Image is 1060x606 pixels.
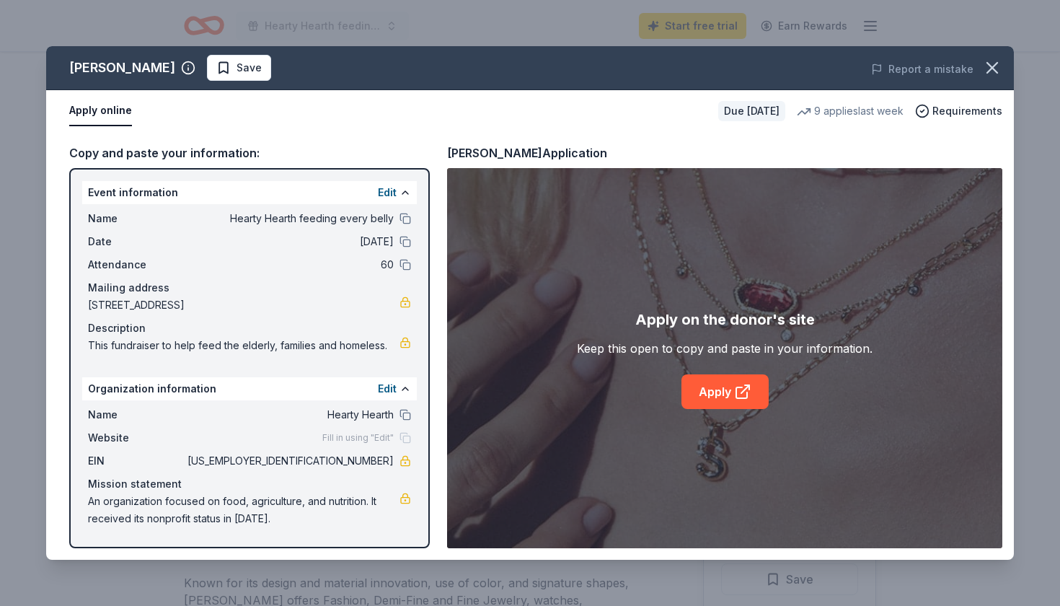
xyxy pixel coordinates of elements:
[88,233,185,250] span: Date
[797,102,904,120] div: 9 applies last week
[378,380,397,398] button: Edit
[185,452,394,470] span: [US_EMPLOYER_IDENTIFICATION_NUMBER]
[69,56,175,79] div: [PERSON_NAME]
[915,102,1002,120] button: Requirements
[88,475,411,493] div: Mission statement
[88,452,185,470] span: EIN
[447,144,607,162] div: [PERSON_NAME] Application
[82,181,417,204] div: Event information
[88,210,185,227] span: Name
[69,144,430,162] div: Copy and paste your information:
[635,308,815,331] div: Apply on the donor's site
[69,96,132,126] button: Apply online
[932,102,1002,120] span: Requirements
[681,374,769,409] a: Apply
[577,340,873,357] div: Keep this open to copy and paste in your information.
[88,279,411,297] div: Mailing address
[718,101,785,121] div: Due [DATE]
[185,256,394,273] span: 60
[88,320,411,337] div: Description
[378,184,397,201] button: Edit
[185,210,394,227] span: Hearty Hearth feeding every belly
[322,432,394,444] span: Fill in using "Edit"
[82,377,417,400] div: Organization information
[871,61,973,78] button: Report a mistake
[88,406,185,423] span: Name
[237,59,262,76] span: Save
[88,493,399,527] span: An organization focused on food, agriculture, and nutrition. It received its nonprofit status in ...
[207,55,271,81] button: Save
[88,297,399,314] span: [STREET_ADDRESS]
[185,406,394,423] span: Hearty Hearth
[88,337,399,354] span: This fundraiser to help feed the elderly, families and homeless.
[88,256,185,273] span: Attendance
[185,233,394,250] span: [DATE]
[88,429,185,447] span: Website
